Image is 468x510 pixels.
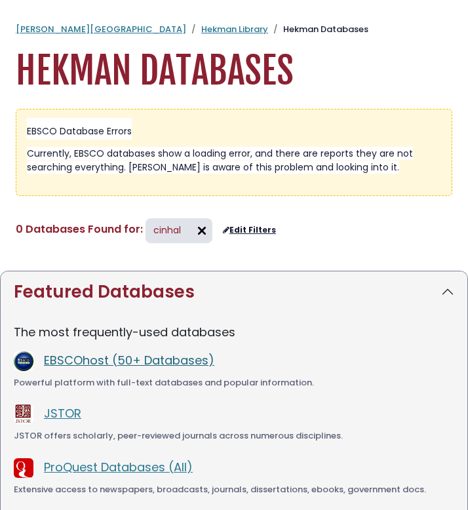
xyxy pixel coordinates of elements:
[16,23,452,36] nav: breadcrumb
[268,23,368,36] li: Hekman Databases
[223,226,276,235] a: Edit Filters
[191,220,212,241] img: arr097.svg
[14,376,454,389] div: Powerful platform with full-text databases and popular information.
[44,352,214,368] a: EBSCOhost (50+ Databases)
[153,223,181,236] span: cinhal
[27,125,132,138] span: EBSCO Database Errors
[16,23,186,35] a: [PERSON_NAME][GEOGRAPHIC_DATA]
[44,459,193,475] a: ProQuest Databases (All)
[14,323,454,341] p: The most frequently-used databases
[14,483,454,496] div: Extensive access to newspapers, broadcasts, journals, dissertations, ebooks, government docs.
[14,429,454,442] div: JSTOR offers scholarly, peer-reviewed journals across numerous disciplines.
[16,49,452,93] h1: Hekman Databases
[1,271,467,313] button: Featured Databases
[44,405,81,422] a: JSTOR
[27,147,413,174] span: Currently, EBSCO databases show a loading error, and there are reports they are not searching eve...
[201,23,268,35] a: Hekman Library
[16,222,143,237] span: 0 Databases Found for:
